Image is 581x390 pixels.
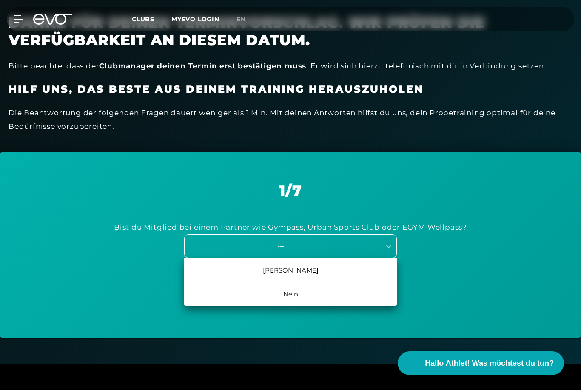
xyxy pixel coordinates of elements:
[132,15,154,23] span: Clubs
[99,62,306,70] strong: Clubmanager deinen Termin erst bestätigen muss
[236,15,246,23] span: en
[398,351,564,375] button: Hallo Athlet! Was möchtest du tun?
[184,282,397,306] div: Nein
[132,15,171,23] a: Clubs
[185,241,376,251] div: ---
[9,59,572,73] div: Bitte beachte, dass der . Er wird sich hierzu telefonisch mit dir in Verbindung setzen.
[171,15,219,23] a: MYEVO LOGIN
[9,83,572,96] h3: Hilf uns, das beste aus deinem Training herauszuholen
[9,106,572,134] div: Die Beantwortung der folgenden Fragen dauert weniger als 1 Min. Mit deinen Antworten hilfst du un...
[9,14,572,49] h2: Danke für deinen Terminvorschlag. Wir prüfen die Verfügbarkeit an diesem Datum.
[425,358,554,369] span: Hallo Athlet! Was möchtest du tun?
[236,14,256,24] a: en
[114,220,467,234] div: Bist du Mitglied bei einem Partner wie Gympass, Urban Sports Club oder EGYM Wellpass?
[184,258,397,282] div: [PERSON_NAME]
[279,182,302,199] span: 1 / 7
